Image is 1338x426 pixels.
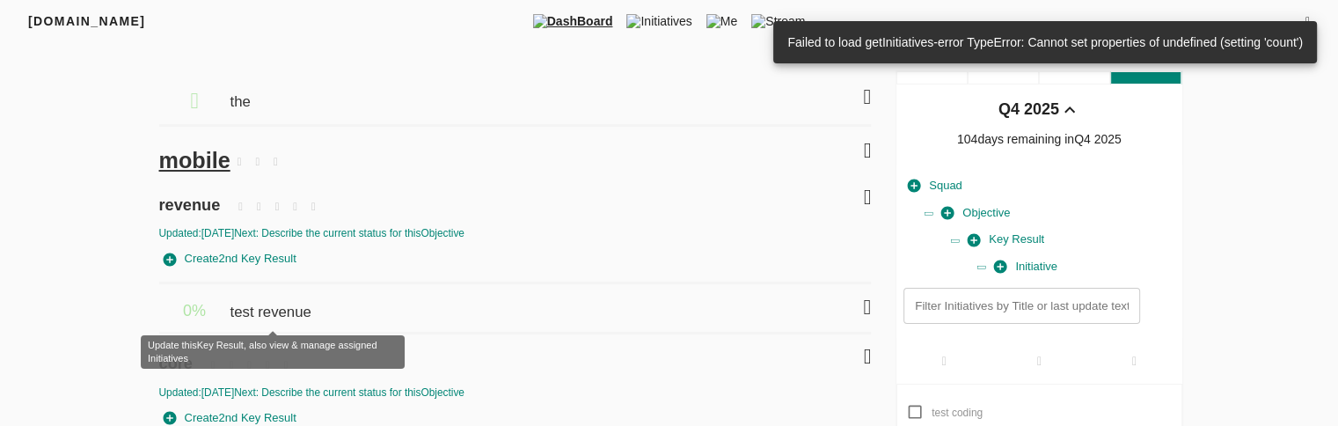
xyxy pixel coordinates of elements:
span: [DOMAIN_NAME] [28,14,145,28]
span: Initiatives [619,12,698,30]
span: Objective [941,203,1010,224]
span: Me [699,12,744,30]
span: 104 days remaining in Q4 2025 [957,132,1122,146]
span: DashBoard [526,12,620,30]
span: Initiative [994,257,1057,277]
img: me.png [706,14,720,28]
span: the [230,74,254,113]
img: tic.png [626,14,640,28]
span: Stream [744,12,812,30]
button: Create2nd Key Result [159,246,301,273]
button: Initiative [990,253,1062,281]
button: Objective [937,200,1014,227]
div: Q4 2025 [998,99,1059,121]
span: mobile [159,148,230,173]
span: 0 % [183,302,206,319]
span: revenue [159,176,225,217]
button: Key Result [963,226,1049,253]
span: Create 2nd Key Result [164,249,296,269]
span: test revenue [230,284,315,323]
img: stream.png [751,14,765,28]
img: dashboard.png [533,14,547,28]
div: Updated: [DATE] Next: Describe the current status for this Objective [159,226,872,241]
span: core [159,334,197,375]
span: Squad [908,176,962,196]
div: Updated: [DATE] Next: Describe the current status for this Objective [159,386,872,400]
span: Key Result [968,230,1044,250]
input: Filter Initiatives by Title or last update text [903,288,1139,324]
span: Failed to load getInitiatives-error TypeError: Cannot set properties of undefined (setting 'count') [787,35,1303,49]
span: test coding [932,407,983,419]
button: Squad [903,173,967,200]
